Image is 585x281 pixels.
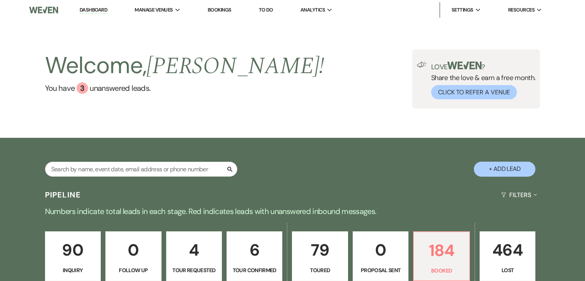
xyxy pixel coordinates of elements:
[508,6,535,14] span: Resources
[452,6,473,14] span: Settings
[80,7,107,14] a: Dashboard
[358,237,403,263] p: 0
[485,237,530,263] p: 464
[208,7,232,13] a: Bookings
[147,49,324,84] span: [PERSON_NAME] !
[259,7,273,13] a: To Do
[358,266,403,274] p: Proposal Sent
[297,266,343,274] p: Toured
[110,237,156,263] p: 0
[171,237,217,263] p: 4
[110,266,156,274] p: Follow Up
[300,6,325,14] span: Analytics
[29,2,58,18] img: Weven Logo
[418,238,464,263] p: 184
[45,162,237,177] input: Search by name, event date, email address or phone number
[474,162,535,177] button: + Add Lead
[447,62,482,69] img: weven-logo-green.svg
[498,185,540,205] button: Filters
[232,237,277,263] p: 6
[45,82,325,94] a: You have 3 unanswered leads.
[232,266,277,274] p: Tour Confirmed
[45,49,325,82] h2: Welcome,
[77,82,88,94] div: 3
[16,205,570,217] p: Numbers indicate total leads in each stage. Red indicates leads with unanswered inbound messages.
[297,237,343,263] p: 79
[171,266,217,274] p: Tour Requested
[431,85,517,99] button: Click to Refer a Venue
[431,62,536,70] p: Love ?
[45,189,81,200] h3: Pipeline
[50,237,96,263] p: 90
[50,266,96,274] p: Inquiry
[418,266,464,275] p: Booked
[135,6,173,14] span: Manage Venues
[417,62,427,68] img: loud-speaker-illustration.svg
[427,62,536,99] div: Share the love & earn a free month.
[485,266,530,274] p: Lost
